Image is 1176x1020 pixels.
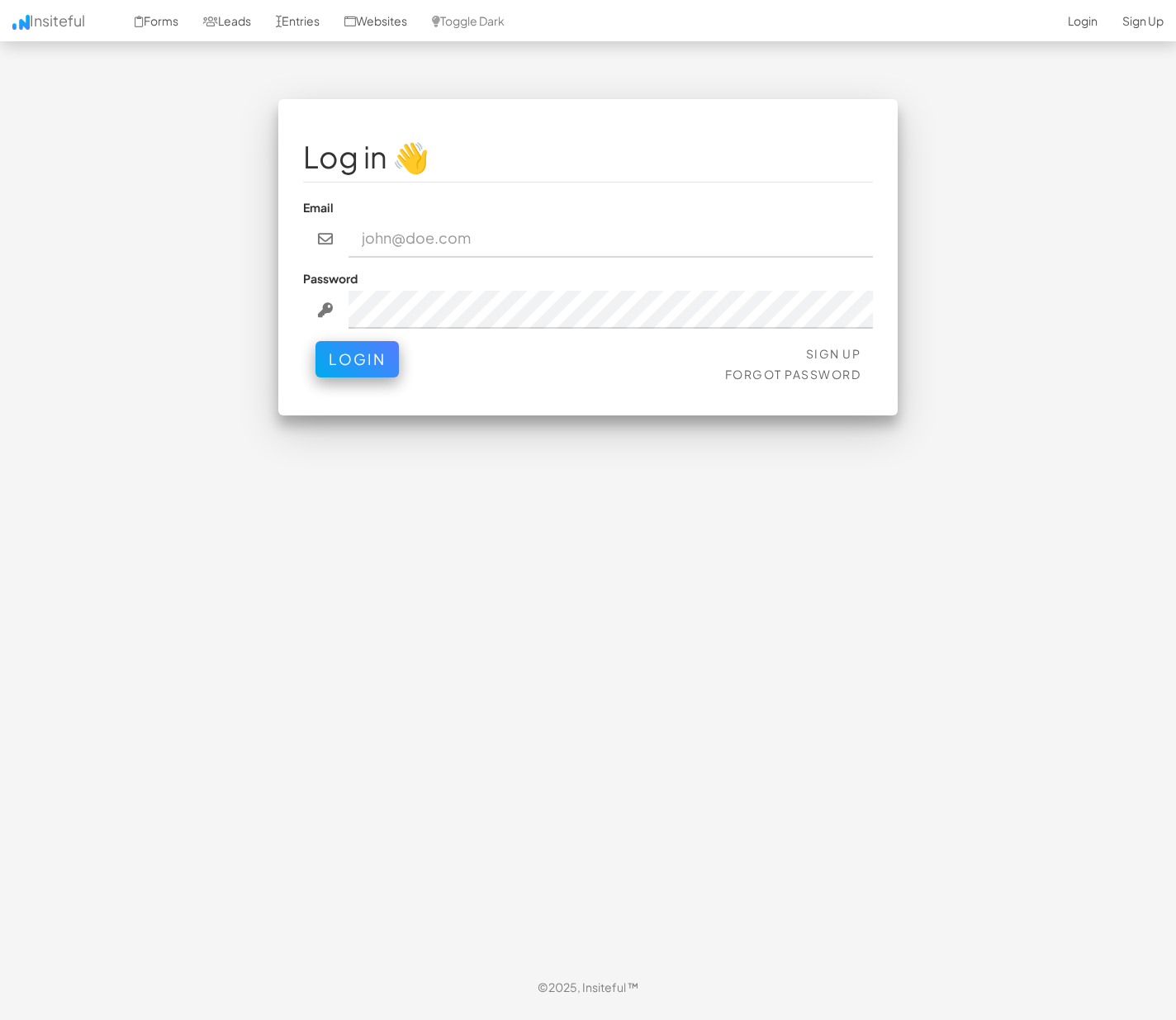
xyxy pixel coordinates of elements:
[315,341,399,377] button: Login
[303,140,873,173] h1: Log in 👋
[725,367,861,382] a: Forgot Password
[349,220,874,258] input: john@doe.com
[303,199,334,216] label: Email
[303,270,358,287] label: Password
[806,346,861,361] a: Sign Up
[12,15,30,30] img: icon.png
